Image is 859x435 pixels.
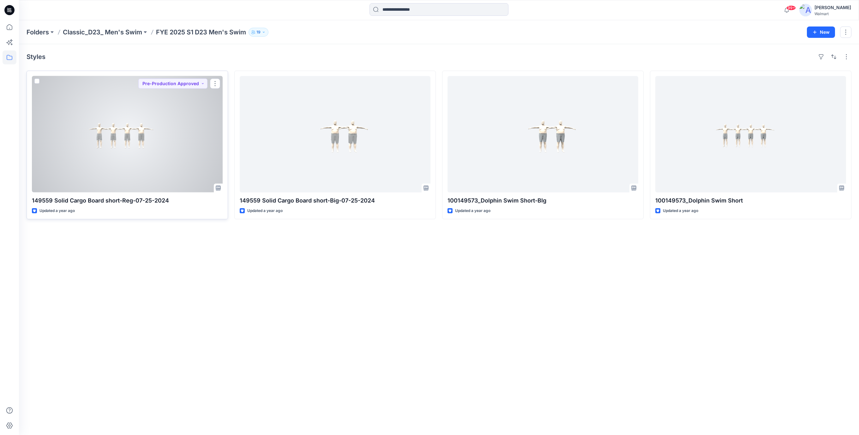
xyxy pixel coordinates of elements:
[655,196,846,205] p: 100149573_Dolphin Swim Short
[240,196,430,205] p: 149559 Solid Cargo Board short-Big-07-25-2024
[448,76,638,192] a: 100149573_Dolphin Swim Short-BIg
[663,208,698,214] p: Updated a year ago
[256,29,261,36] p: 19
[32,196,223,205] p: 149559 Solid Cargo Board short-Reg-07-25-2024
[156,28,246,37] p: FYE 2025 S1 D23 Men's Swim
[814,11,851,16] div: Walmart
[27,28,49,37] a: Folders
[249,28,268,37] button: 19
[786,5,796,10] span: 99+
[240,76,430,192] a: 149559 Solid Cargo Board short-Big-07-25-2024
[32,76,223,192] a: 149559 Solid Cargo Board short-Reg-07-25-2024
[39,208,75,214] p: Updated a year ago
[247,208,283,214] p: Updated a year ago
[63,28,142,37] a: Classic_D23_ Men's Swim
[455,208,490,214] p: Updated a year ago
[799,4,812,16] img: avatar
[814,4,851,11] div: [PERSON_NAME]
[807,26,835,38] button: New
[27,53,45,61] h4: Styles
[655,76,846,192] a: 100149573_Dolphin Swim Short
[448,196,638,205] p: 100149573_Dolphin Swim Short-BIg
